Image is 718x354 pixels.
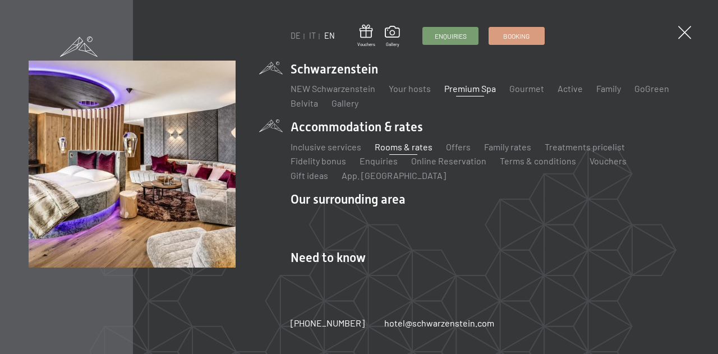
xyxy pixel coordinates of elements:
[389,83,431,94] a: Your hosts
[360,155,398,166] a: Enquiries
[291,83,375,94] a: NEW Schwarzenstein
[385,42,400,48] span: Gallery
[596,83,621,94] a: Family
[500,155,576,166] a: Terms & conditions
[484,141,531,152] a: Family rates
[509,83,544,94] a: Gourmet
[634,83,669,94] a: GoGreen
[342,170,446,181] a: App. [GEOGRAPHIC_DATA]
[489,27,544,44] a: Booking
[384,317,494,329] a: hotel@schwarzenstein.com
[309,31,316,40] a: IT
[375,141,432,152] a: Rooms & rates
[411,155,486,166] a: Online Reservation
[444,83,496,94] a: Premium Spa
[291,317,365,329] a: [PHONE_NUMBER]
[558,83,583,94] a: Active
[446,141,471,152] a: Offers
[324,31,335,40] a: EN
[357,25,375,48] a: Vouchers
[29,61,236,268] img: 7,700 m² wellness and spa in Italy with 10 saunas
[423,27,478,44] a: Enquiries
[291,98,318,108] a: Belvita
[291,141,361,152] a: Inclusive services
[545,141,625,152] a: Treatments pricelist
[291,155,346,166] a: Fidelity bonus
[503,31,530,41] span: Booking
[291,170,328,181] a: Gift ideas
[291,318,365,328] span: [PHONE_NUMBER]
[590,155,627,166] a: Vouchers
[385,26,400,47] a: Gallery
[435,31,467,41] span: Enquiries
[332,98,358,108] a: Gallery
[357,42,375,48] span: Vouchers
[291,31,301,40] a: DE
